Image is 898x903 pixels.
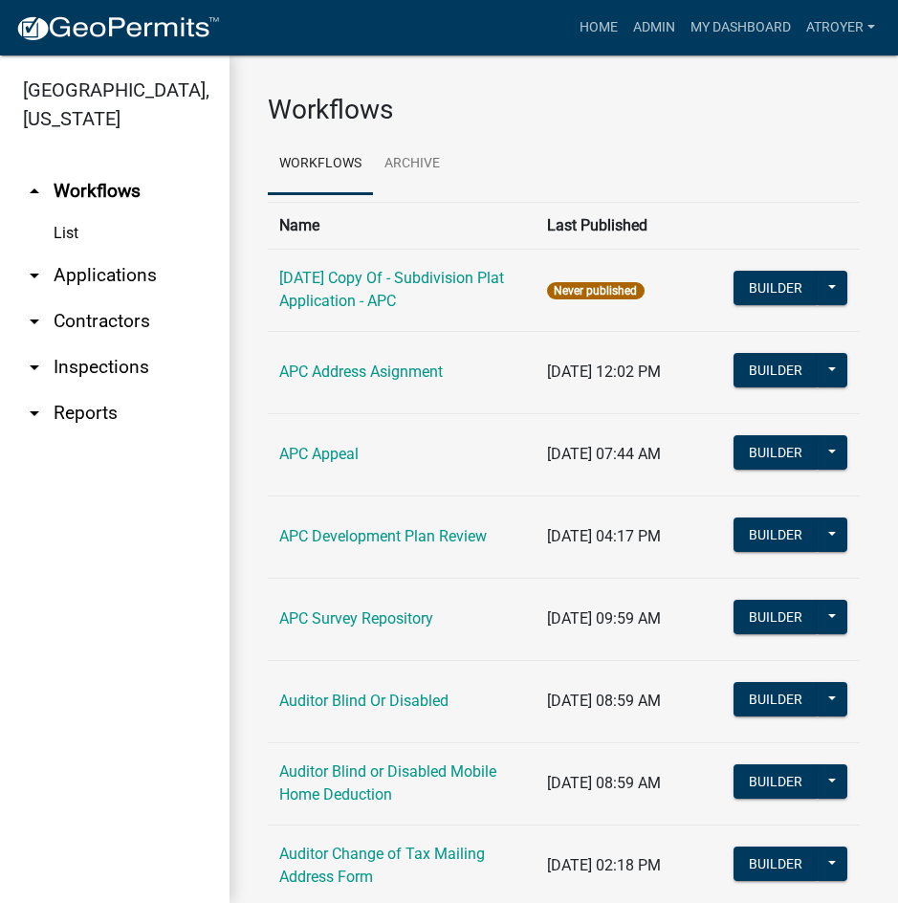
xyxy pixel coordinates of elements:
span: [DATE] 12:02 PM [547,363,661,381]
a: APC Address Asignment [279,363,443,381]
a: Auditor Change of Tax Mailing Address Form [279,845,485,886]
a: APC Survey Repository [279,609,433,628]
span: Never published [547,282,644,299]
th: Last Published [536,202,721,249]
a: Auditor Blind Or Disabled [279,692,449,710]
button: Builder [734,435,818,470]
i: arrow_drop_down [23,402,46,425]
span: [DATE] 08:59 AM [547,692,661,710]
a: Workflows [268,134,373,195]
button: Builder [734,518,818,552]
button: Builder [734,271,818,305]
h3: Workflows [268,94,860,126]
button: Builder [734,764,818,799]
i: arrow_drop_down [23,356,46,379]
span: [DATE] 09:59 AM [547,609,661,628]
button: Builder [734,682,818,716]
span: [DATE] 07:44 AM [547,445,661,463]
a: APC Development Plan Review [279,527,487,545]
button: Builder [734,353,818,387]
a: atroyer [799,10,883,46]
i: arrow_drop_down [23,310,46,333]
i: arrow_drop_down [23,264,46,287]
a: Admin [625,10,683,46]
button: Builder [734,847,818,881]
span: [DATE] 02:18 PM [547,856,661,874]
a: Archive [373,134,451,195]
button: Builder [734,600,818,634]
a: Home [572,10,625,46]
span: [DATE] 08:59 AM [547,774,661,792]
a: APC Appeal [279,445,359,463]
a: [DATE] Copy Of - Subdivision Plat Application - APC [279,269,504,310]
th: Name [268,202,536,249]
i: arrow_drop_up [23,180,46,203]
a: My Dashboard [683,10,799,46]
a: Auditor Blind or Disabled Mobile Home Deduction [279,762,496,804]
span: [DATE] 04:17 PM [547,527,661,545]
